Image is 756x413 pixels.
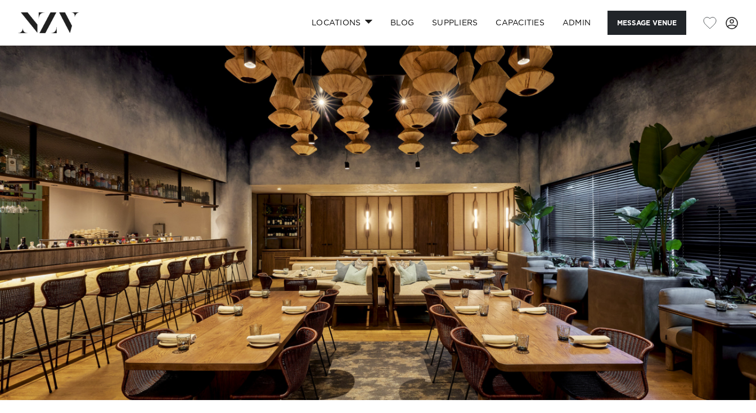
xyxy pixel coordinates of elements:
img: nzv-logo.png [18,12,79,33]
button: Message Venue [607,11,686,35]
a: Capacities [487,11,553,35]
a: BLOG [381,11,423,35]
a: ADMIN [553,11,600,35]
a: Locations [303,11,381,35]
a: SUPPLIERS [423,11,487,35]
